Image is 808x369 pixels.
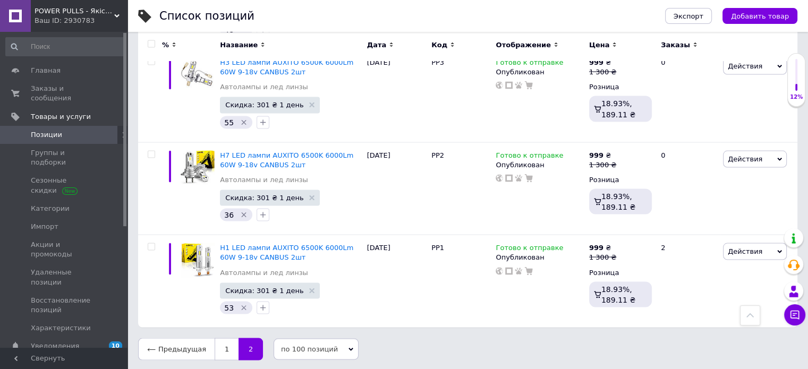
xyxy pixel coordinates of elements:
[589,151,616,160] div: ₴
[431,151,444,159] span: PP2
[159,11,254,22] div: Список позиций
[496,160,583,170] div: Опубликован
[589,82,652,92] div: Розница
[31,268,98,287] span: Удаленные позиции
[240,211,248,219] svg: Удалить метку
[728,62,762,70] span: Действия
[220,244,353,261] a: H1 LED лампи AUXITO 6500K 6000Lm 60W 9-18v CANBUS 2шт
[215,338,239,361] a: 1
[654,49,720,142] div: 0
[5,37,125,56] input: Поиск
[589,175,652,185] div: Розница
[225,194,303,201] span: Скидка: 301 ₴ 1 день
[589,58,603,66] b: 999
[589,243,616,253] div: ₴
[496,40,550,49] span: Отображение
[665,8,712,24] button: Экспорт
[364,49,429,142] div: [DATE]
[225,287,303,294] span: Скидка: 301 ₴ 1 день
[225,101,303,108] span: Скидка: 301 ₴ 1 день
[220,175,308,185] a: Автолампы и лед линзы
[274,339,359,360] span: по 100 позиций
[31,204,70,213] span: Категории
[224,304,234,312] span: 53
[35,16,127,25] div: Ваш ID: 2930783
[728,247,762,255] span: Действия
[181,151,215,185] img: H7 LED лампи AUXITO 6500K 6000Lm 60W 9-18v CANBUS 2шт
[589,268,652,278] div: Розница
[728,155,762,163] span: Действия
[220,58,353,76] a: H3 LED лампи AUXITO 6500K 6000Lm 60W 9-18v CANBUS 2шт
[364,142,429,235] div: [DATE]
[162,40,169,49] span: %
[589,40,610,49] span: Цена
[589,151,603,159] b: 999
[496,151,563,162] span: Готово к отправке
[220,151,353,169] a: H7 LED лампи AUXITO 6500K 6000Lm 60W 9-18v CANBUS 2шт
[364,235,429,328] div: [DATE]
[431,244,444,252] span: PP1
[589,244,603,252] b: 999
[181,243,215,277] img: H1 LED лампи AUXITO 6500K 6000Lm 60W 9-18v CANBUS 2шт
[496,244,563,255] span: Готово к отправке
[240,304,248,312] svg: Удалить метку
[31,130,62,140] span: Позиции
[109,341,122,350] span: 10
[31,84,98,103] span: Заказы и сообщения
[496,67,583,77] div: Опубликован
[654,235,720,328] div: 2
[661,40,690,49] span: Заказы
[496,58,563,70] span: Готово к отправке
[224,118,234,127] span: 55
[601,99,635,118] span: 18.93%, 189.11 ₴
[239,338,263,361] a: 2
[31,222,58,231] span: Импорт
[31,323,91,333] span: Характеристики
[788,93,805,101] div: 12%
[220,40,258,49] span: Название
[722,8,797,24] button: Добавить товар
[181,58,215,92] img: H3 LED лампи AUXITO 6500K 6000Lm 60W 9-18v CANBUS 2шт
[240,118,248,127] svg: Удалить метку
[496,253,583,262] div: Опубликован
[224,211,234,219] span: 36
[31,341,79,351] span: Уведомления
[601,192,635,211] span: 18.93%, 189.11 ₴
[431,40,447,49] span: Код
[674,12,703,20] span: Экспорт
[31,112,91,122] span: Товары и услуги
[589,160,616,170] div: 1 300 ₴
[589,253,616,262] div: 1 300 ₴
[138,338,215,361] a: Предыдущая
[31,66,61,75] span: Главная
[589,67,616,77] div: 1 300 ₴
[654,142,720,235] div: 0
[601,285,635,304] span: 18.93%, 189.11 ₴
[31,240,98,259] span: Акции и промокоды
[220,82,308,92] a: Автолампы и лед линзы
[220,268,308,278] a: Автолампы и лед линзы
[31,296,98,315] span: Восстановление позиций
[431,58,444,66] span: PP3
[731,12,789,20] span: Добавить товар
[31,176,98,195] span: Сезонные скидки
[367,40,387,49] span: Дата
[31,148,98,167] span: Группы и подборки
[589,58,616,67] div: ₴
[35,6,114,16] span: POWER PULLS - Якісні та завжди доступні товари!
[784,304,805,325] button: Чат с покупателем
